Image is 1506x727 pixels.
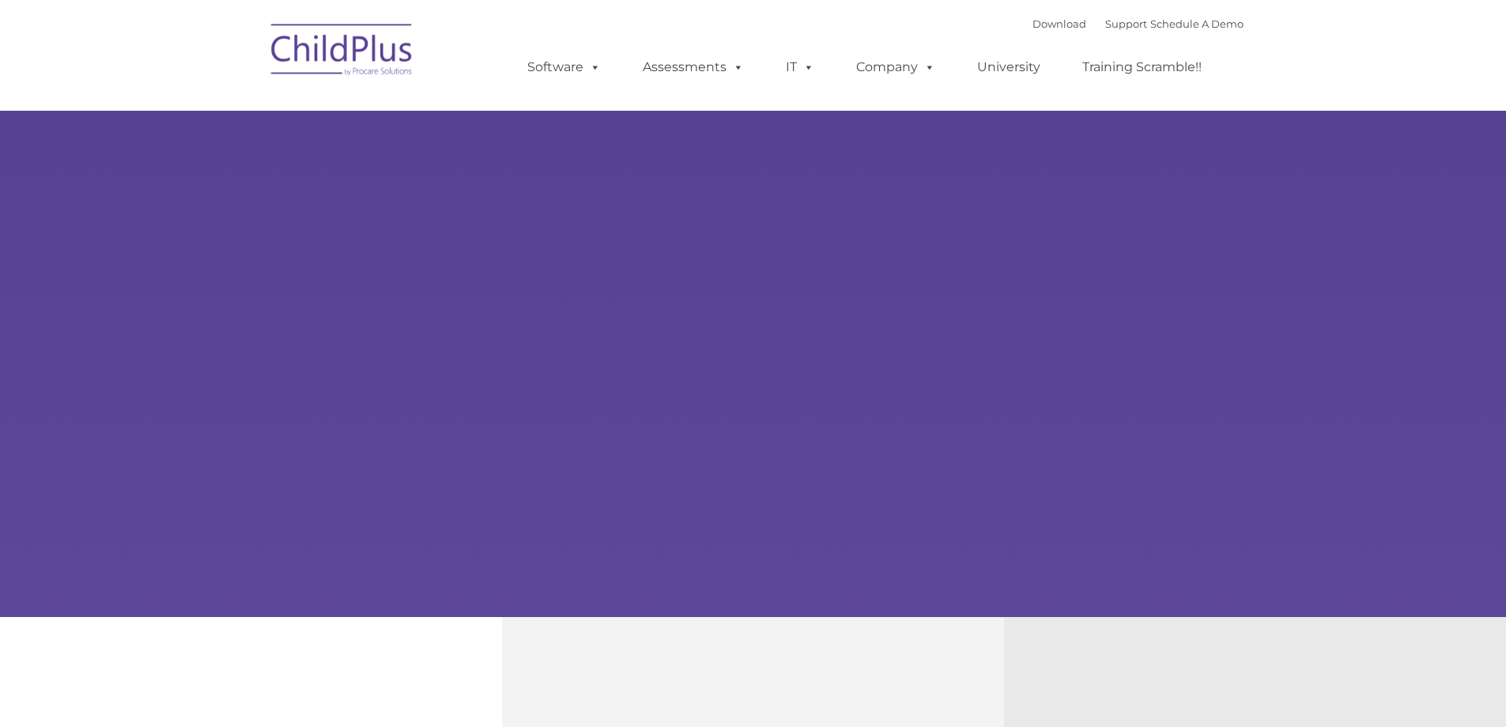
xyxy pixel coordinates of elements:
a: University [961,51,1056,83]
a: Training Scramble!! [1066,51,1217,83]
a: Schedule A Demo [1150,17,1244,30]
a: Support [1105,17,1147,30]
a: Software [511,51,617,83]
font: | [1032,17,1244,30]
a: Company [840,51,951,83]
a: Assessments [627,51,760,83]
img: ChildPlus by Procare Solutions [263,13,421,92]
a: IT [770,51,830,83]
a: Download [1032,17,1086,30]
